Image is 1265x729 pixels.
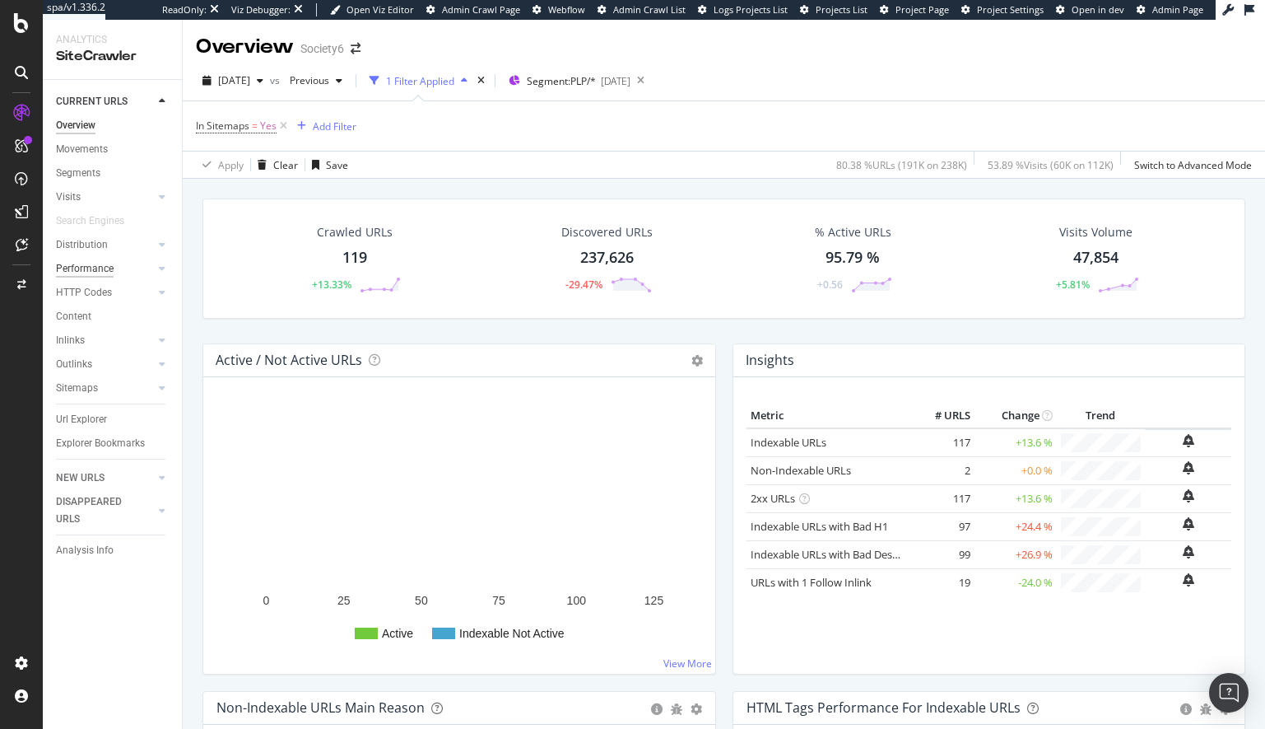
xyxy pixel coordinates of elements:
[283,73,329,87] span: Previous
[974,484,1057,512] td: +13.6 %
[56,470,154,487] a: NEW URLS
[817,278,843,292] div: +0.56
[251,152,298,178] button: Clear
[746,699,1021,716] div: HTML Tags Performance for Indexable URLs
[260,114,277,138] span: Yes
[1180,703,1192,715] div: circle-info
[330,3,414,16] a: Open Viz Editor
[56,165,170,182] a: Segments
[1209,673,1249,713] div: Open Intercom Messenger
[961,3,1044,16] a: Project Settings
[746,404,909,428] th: Metric
[56,380,154,397] a: Sitemaps
[1183,573,1194,586] div: bell-plus
[1056,278,1090,292] div: +5.81%
[216,349,362,372] h4: Active / Not Active URLs
[56,470,105,487] div: NEW URLS
[548,3,585,16] span: Webflow
[56,236,108,254] div: Distribution
[565,278,602,292] div: -29.47%
[909,540,974,568] td: 99
[974,404,1057,428] th: Change
[527,74,596,88] span: Segment: PLP/*
[836,158,967,172] div: 80.38 % URLs ( 191K on 238K )
[601,74,630,88] div: [DATE]
[691,703,702,715] div: gear
[800,3,867,16] a: Projects List
[56,284,154,301] a: HTTP Codes
[56,356,154,373] a: Outlinks
[56,308,170,325] a: Content
[56,411,170,428] a: Url Explorer
[263,594,270,607] text: 0
[56,117,95,134] div: Overview
[216,404,702,661] div: A chart.
[270,73,283,87] span: vs
[363,68,474,94] button: 1 Filter Applied
[1183,517,1194,530] div: bell-plus
[162,3,207,16] div: ReadOnly:
[751,435,826,450] a: Indexable URLs
[492,594,505,607] text: 75
[580,247,634,269] div: 237,626
[317,224,393,241] div: Crawled URLs
[415,594,428,607] text: 50
[459,627,565,640] text: Indexable Not Active
[613,3,686,16] span: Admin Crawl List
[974,512,1057,540] td: +24.4 %
[974,456,1057,484] td: +0.0 %
[671,703,682,715] div: bug
[56,332,85,349] div: Inlinks
[56,141,170,158] a: Movements
[196,152,244,178] button: Apply
[216,699,425,716] div: Non-Indexable URLs Main Reason
[346,3,414,16] span: Open Viz Editor
[698,3,788,16] a: Logs Projects List
[474,72,488,89] div: times
[56,542,170,559] a: Analysis Info
[1137,3,1203,16] a: Admin Page
[56,93,154,110] a: CURRENT URLS
[816,3,867,16] span: Projects List
[56,260,154,278] a: Performance
[909,484,974,512] td: 117
[988,158,1114,172] div: 53.89 % Visits ( 60K on 112K )
[909,404,974,428] th: # URLS
[218,73,250,87] span: 2025 Aug. 9th
[300,40,344,57] div: Society6
[56,260,114,278] div: Performance
[56,308,91,325] div: Content
[751,547,930,562] a: Indexable URLs with Bad Description
[895,3,949,16] span: Project Page
[56,435,170,452] a: Explorer Bookmarks
[218,158,244,172] div: Apply
[751,519,888,534] a: Indexable URLs with Bad H1
[56,33,169,47] div: Analytics
[1073,247,1119,269] div: 47,854
[746,349,794,372] h4: Insights
[815,224,891,241] div: % Active URLs
[561,224,653,241] div: Discovered URLs
[56,411,107,428] div: Url Explorer
[56,117,170,134] a: Overview
[56,435,145,452] div: Explorer Bookmarks
[56,380,98,397] div: Sitemaps
[1183,545,1194,558] div: bell-plus
[1183,434,1194,447] div: bell-plus
[909,428,974,457] td: 117
[337,594,351,607] text: 25
[305,152,348,178] button: Save
[644,594,664,607] text: 125
[826,247,880,269] div: 95.79 %
[312,278,351,292] div: +13.33%
[56,236,154,254] a: Distribution
[196,68,270,94] button: [DATE]
[909,568,974,596] td: 19
[342,247,367,269] div: 119
[1152,3,1203,16] span: Admin Page
[751,575,872,590] a: URLs with 1 Follow Inlink
[56,356,92,373] div: Outlinks
[56,189,154,206] a: Visits
[291,116,356,136] button: Add Filter
[502,68,630,94] button: Segment:PLP/*[DATE]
